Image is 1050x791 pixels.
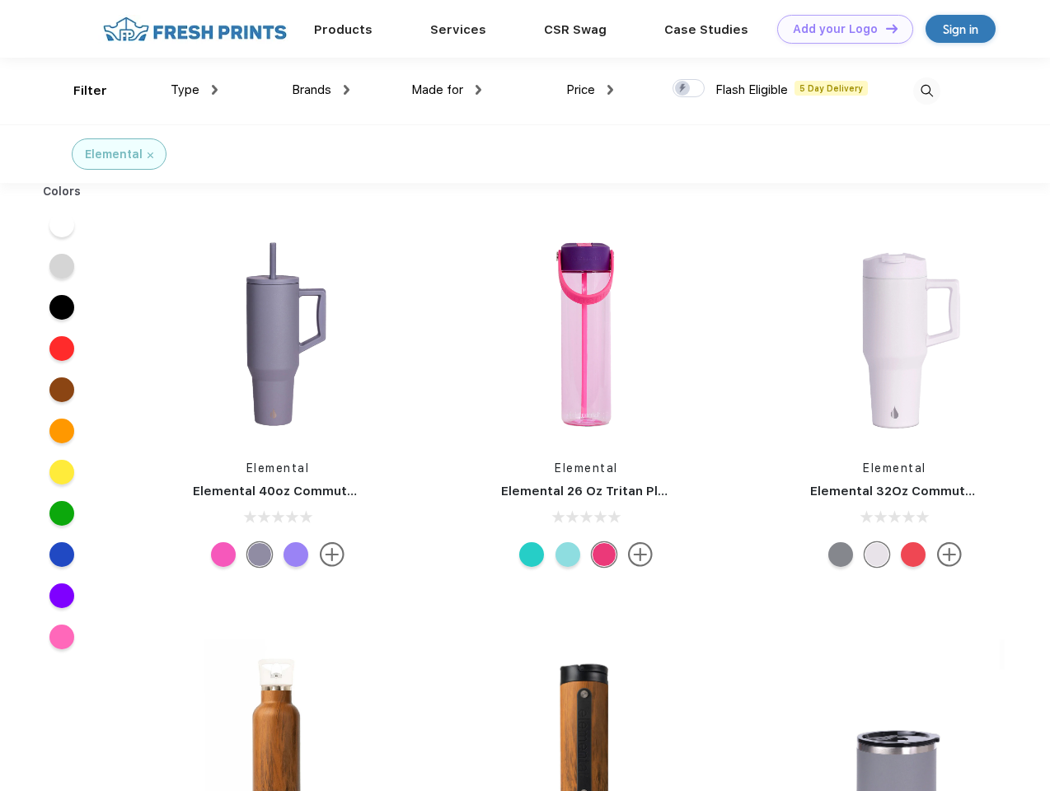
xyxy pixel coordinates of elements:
[793,22,878,36] div: Add your Logo
[886,24,898,33] img: DT
[715,82,788,97] span: Flash Eligible
[292,82,331,97] span: Brands
[937,542,962,567] img: more.svg
[98,15,292,44] img: fo%20logo%202.webp
[85,146,143,163] div: Elemental
[73,82,107,101] div: Filter
[476,85,481,95] img: dropdown.png
[544,22,607,37] a: CSR Swag
[607,85,613,95] img: dropdown.png
[795,81,868,96] span: 5 Day Delivery
[810,484,1034,498] a: Elemental 32Oz Commuter Tumbler
[943,20,978,39] div: Sign in
[901,542,926,567] div: Red
[555,542,580,567] div: Berry breeze
[519,542,544,567] div: Robin's Egg
[566,82,595,97] span: Price
[476,224,696,443] img: func=resize&h=266
[171,82,199,97] span: Type
[320,542,345,567] img: more.svg
[314,22,373,37] a: Products
[501,484,774,498] a: Elemental 26 Oz Tritan Plastic Water Bottle
[168,224,387,443] img: func=resize&h=266
[785,224,1005,443] img: func=resize&h=266
[344,85,349,95] img: dropdown.png
[211,542,236,567] div: Hot Pink
[246,461,310,475] a: Elemental
[913,77,940,105] img: desktop_search.svg
[863,461,926,475] a: Elemental
[555,461,618,475] a: Elemental
[592,542,616,567] div: Berries Blast
[30,183,94,200] div: Colors
[284,542,308,567] div: Iridescent
[628,542,653,567] img: more.svg
[247,542,272,567] div: Graphite
[212,85,218,95] img: dropdown.png
[148,152,153,158] img: filter_cancel.svg
[193,484,416,498] a: Elemental 40oz Commuter Tumbler
[828,542,853,567] div: Graphite
[926,15,996,43] a: Sign in
[411,82,463,97] span: Made for
[865,542,889,567] div: Matte White
[430,22,486,37] a: Services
